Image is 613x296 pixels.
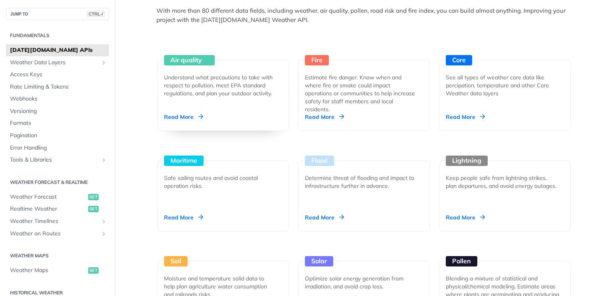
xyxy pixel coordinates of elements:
[10,156,99,164] span: Tools & Libraries
[101,231,107,237] button: Show subpages for Weather on Routes
[6,215,109,227] a: Weather TimelinesShow subpages for Weather Timelines
[10,107,107,115] span: Versioning
[295,30,433,131] a: Fire Estimate fire danger. Know when and where fire or smoke could impact operations or communiti...
[10,95,107,103] span: Webhooks
[10,266,86,274] span: Weather Maps
[6,203,109,215] a: Realtime Weatherget
[305,174,417,190] div: Determine threat of flooding and impact to infrastructure further in advance.
[446,174,558,190] div: Keep people safe from lightning strikes, plan departures, and avoid energy outages.
[10,83,107,91] span: Rate Limiting & Tokens
[6,105,109,117] a: Versioning
[6,130,109,142] a: Pagination
[101,59,107,66] button: Show subpages for Weather Data Layers
[10,217,99,225] span: Weather Timelines
[154,131,292,231] a: Maritime Safe sailing routes and avoid coastal operation risks. Read More
[6,32,109,39] h2: Fundamentals
[446,55,472,65] div: Core
[154,30,292,131] a: Air quality Understand what precautions to take with respect to pollution, meet EPA standard regu...
[164,156,204,166] div: Maritime
[446,156,488,166] div: Lightning
[164,113,203,121] div: Read More
[446,73,558,97] div: See all types of weather core data like percipation, temperature and other Core Weather data layers
[6,93,109,105] a: Webhooks
[446,113,485,121] div: Read More
[10,119,107,127] span: Formats
[6,154,109,166] a: Tools & LibrariesShow subpages for Tools & Libraries
[446,256,477,266] div: Pollen
[6,44,109,56] a: [DATE][DOMAIN_NAME] APIs
[6,81,109,93] a: Rate Limiting & Tokens
[10,193,86,201] span: Weather Forecast
[88,194,99,200] span: get
[305,55,329,65] div: Fire
[156,6,575,24] p: With more than 80 different data fields, including weather, air quality, pollen, road risk and fi...
[10,71,107,79] span: Access Keys
[164,73,276,97] div: Understand what precautions to take with respect to pollution, meet EPA standard regulations, and...
[101,218,107,225] button: Show subpages for Weather Timelines
[10,230,99,238] span: Weather on Routes
[164,55,215,65] div: Air quality
[10,46,107,54] span: [DATE][DOMAIN_NAME] APIs
[436,30,574,131] a: Core See all types of weather core data like percipation, temperature and other Core Weather data...
[446,213,485,221] div: Read More
[305,256,333,266] div: Solar
[305,156,334,166] div: Flood
[305,274,417,290] div: Optimize solar energy generation from irradiation, and avoid crop loss.
[164,174,276,190] div: Safe sailing routes and avoid coastal operation risks.
[6,264,109,276] a: Weather Mapsget
[87,11,105,17] span: CTRL-/
[305,213,344,221] div: Read More
[305,113,344,121] div: Read More
[88,206,99,212] span: get
[10,205,86,213] span: Realtime Weather
[6,117,109,129] a: Formats
[6,228,109,240] a: Weather on RoutesShow subpages for Weather on Routes
[436,131,574,231] a: Lightning Keep people safe from lightning strikes, plan departures, and avoid energy outages. Rea...
[305,73,417,113] div: Estimate fire danger. Know when and where fire or smoke could impact operations or communities to...
[6,57,109,69] a: Weather Data LayersShow subpages for Weather Data Layers
[6,142,109,154] a: Error Handling
[10,144,107,152] span: Error Handling
[6,252,109,259] h2: Weather Maps
[6,69,109,81] a: Access Keys
[164,213,203,221] div: Read More
[88,267,99,274] span: get
[6,8,109,20] button: JUMP TOCTRL-/
[164,256,188,266] div: Soil
[6,179,109,186] h2: Weather Forecast & realtime
[295,131,433,231] a: Flood Determine threat of flooding and impact to infrastructure further in advance. Read More
[10,59,99,67] span: Weather Data Layers
[6,191,109,203] a: Weather Forecastget
[101,157,107,163] button: Show subpages for Tools & Libraries
[10,132,107,140] span: Pagination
